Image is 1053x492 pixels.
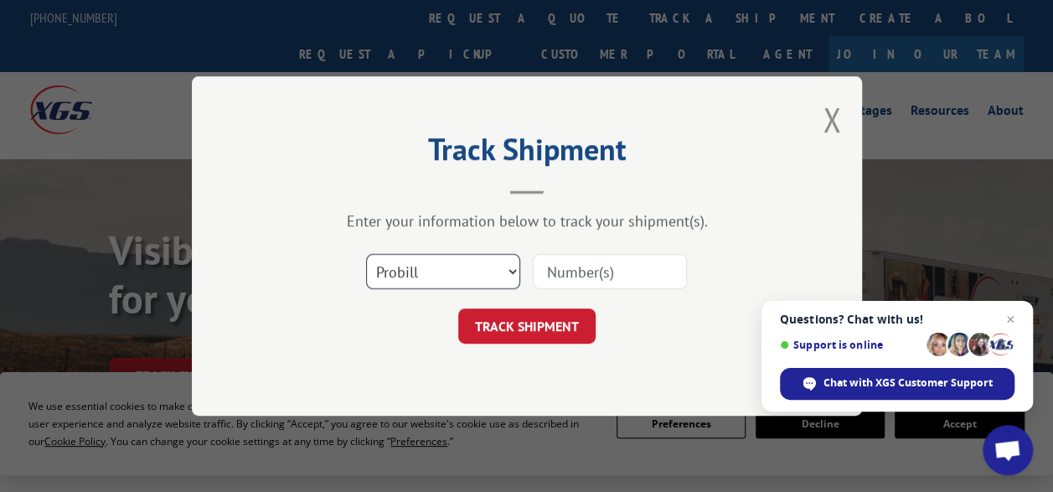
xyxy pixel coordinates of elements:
[780,368,1014,400] div: Chat with XGS Customer Support
[823,375,993,391] span: Chat with XGS Customer Support
[276,211,778,230] div: Enter your information below to track your shipment(s).
[780,339,921,351] span: Support is online
[1000,309,1020,329] span: Close chat
[983,425,1033,475] div: Open chat
[276,137,778,169] h2: Track Shipment
[533,254,687,289] input: Number(s)
[780,313,1014,326] span: Questions? Chat with us!
[458,308,596,344] button: TRACK SHIPMENT
[823,97,841,142] button: Close modal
